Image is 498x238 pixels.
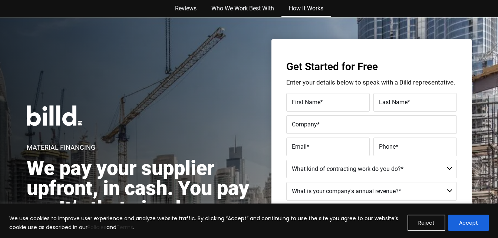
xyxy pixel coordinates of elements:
[286,79,457,86] p: Enter your details below to speak with a Billd representative.
[88,224,106,231] a: Policies
[292,143,307,150] span: Email
[448,215,489,231] button: Accept
[292,99,320,106] span: First Name
[27,158,257,218] h2: We pay your supplier upfront, in cash. You pay us. It’s that simple.
[27,144,95,151] h1: Material Financing
[408,215,445,231] button: Reject
[286,62,457,72] h3: Get Started for Free
[9,214,402,232] p: We use cookies to improve user experience and analyze website traffic. By clicking “Accept” and c...
[379,143,396,150] span: Phone
[292,121,317,128] span: Company
[379,99,408,106] span: Last Name
[116,224,133,231] a: Terms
